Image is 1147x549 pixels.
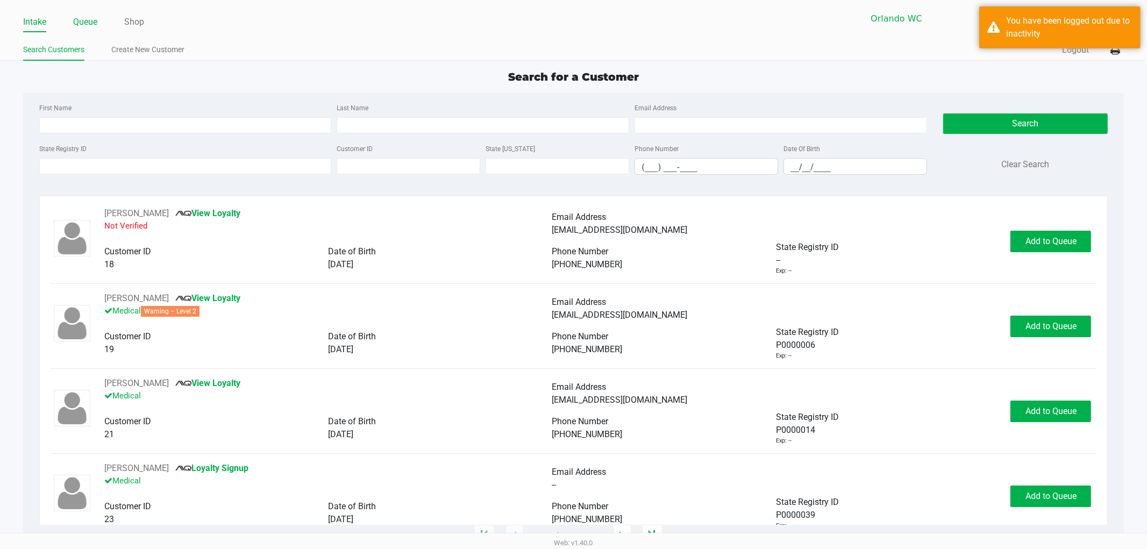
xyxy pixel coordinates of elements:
[328,344,353,354] span: [DATE]
[104,331,151,341] span: Customer ID
[552,297,607,307] span: Email Address
[776,267,792,276] div: Exp: --
[776,522,792,531] div: Exp: --
[111,43,184,56] a: Create New Customer
[552,246,609,256] span: Phone Number
[552,514,623,524] span: [PHONE_NUMBER]
[104,207,169,220] button: See customer info
[776,509,815,522] span: P0000039
[776,352,792,361] div: Exp: --
[635,103,676,113] label: Email Address
[328,259,353,269] span: [DATE]
[776,497,839,507] span: State Registry ID
[776,412,839,422] span: State Registry ID
[776,424,815,437] span: P0000014
[104,292,169,305] button: See customer info
[1025,491,1077,501] span: Add to Queue
[552,259,623,269] span: [PHONE_NUMBER]
[635,144,679,154] label: Phone Number
[552,382,607,392] span: Email Address
[337,144,373,154] label: Customer ID
[328,416,376,426] span: Date of Birth
[642,525,662,546] app-submit-button: Move to last page
[1002,158,1050,171] button: Clear Search
[943,113,1108,134] button: Search
[23,43,84,56] a: Search Customers
[1025,321,1077,331] span: Add to Queue
[535,530,602,541] span: 1 - 20 of 900554 items
[552,467,607,477] span: Email Address
[552,225,688,235] span: [EMAIL_ADDRESS][DOMAIN_NAME]
[328,429,353,439] span: [DATE]
[337,103,368,113] label: Last Name
[175,293,240,303] a: View Loyalty
[104,305,552,317] p: Medical
[552,310,688,320] span: [EMAIL_ADDRESS][DOMAIN_NAME]
[977,6,998,31] button: Select
[613,525,631,546] app-submit-button: Next
[1025,406,1077,416] span: Add to Queue
[554,539,593,547] span: Web: v1.40.0
[328,331,376,341] span: Date of Birth
[474,525,495,546] app-submit-button: Move to first page
[784,159,927,175] input: Format: MM/DD/YYYY
[104,220,552,232] p: Not Verified
[1010,231,1091,252] button: Add to Queue
[328,501,376,511] span: Date of Birth
[141,306,200,317] span: Warning – Level 2
[1010,486,1091,507] button: Add to Queue
[635,158,778,175] kendo-maskedtextbox: Format: (999) 999-9999
[552,344,623,354] span: [PHONE_NUMBER]
[175,208,240,218] a: View Loyalty
[776,327,839,337] span: State Registry ID
[104,344,114,354] span: 19
[104,501,151,511] span: Customer ID
[1062,44,1089,56] button: Logout
[39,103,72,113] label: First Name
[328,246,376,256] span: Date of Birth
[552,212,607,222] span: Email Address
[776,254,780,267] span: --
[486,144,535,154] label: State [US_STATE]
[552,416,609,426] span: Phone Number
[39,144,87,154] label: State Registry ID
[505,525,524,546] app-submit-button: Previous
[1010,316,1091,337] button: Add to Queue
[104,429,114,439] span: 21
[124,15,144,30] a: Shop
[104,390,552,402] p: Medical
[552,429,623,439] span: [PHONE_NUMBER]
[104,416,151,426] span: Customer ID
[175,378,240,388] a: View Loyalty
[73,15,97,30] a: Queue
[175,463,248,473] a: Loyalty Signup
[508,70,639,83] span: Search for a Customer
[23,15,46,30] a: Intake
[552,331,609,341] span: Phone Number
[104,462,169,475] button: See customer info
[104,246,151,256] span: Customer ID
[1010,401,1091,422] button: Add to Queue
[104,514,114,524] span: 23
[776,339,815,352] span: P0000006
[871,12,971,25] span: Orlando WC
[328,514,353,524] span: [DATE]
[783,158,927,175] kendo-maskedtextbox: Format: MM/DD/YYYY
[552,480,557,490] span: --
[552,395,688,405] span: [EMAIL_ADDRESS][DOMAIN_NAME]
[1006,15,1132,40] div: You have been logged out due to inactivity
[552,501,609,511] span: Phone Number
[104,475,552,487] p: Medical
[104,259,114,269] span: 18
[104,377,169,390] button: See customer info
[1025,236,1077,246] span: Add to Queue
[776,437,792,446] div: Exp: --
[783,144,820,154] label: Date Of Birth
[776,242,839,252] span: State Registry ID
[635,159,778,175] input: Format: (999) 999-9999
